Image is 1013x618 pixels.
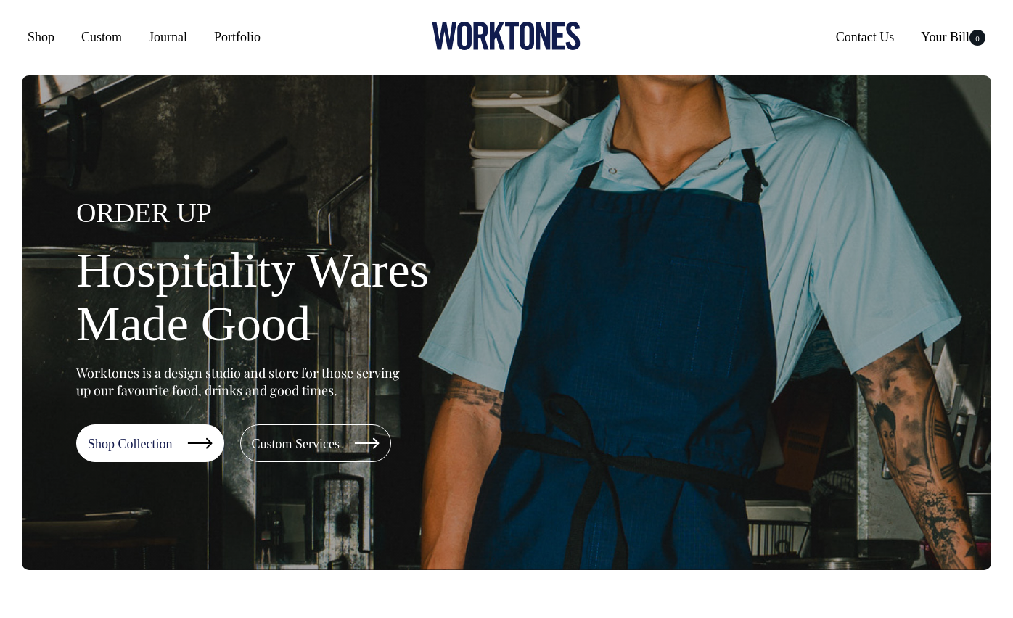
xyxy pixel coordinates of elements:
h4: ORDER UP [76,198,541,228]
a: Portfolio [208,24,266,50]
a: Custom [75,24,128,50]
a: Journal [143,24,193,50]
a: Shop [22,24,60,50]
p: Worktones is a design studio and store for those serving up our favourite food, drinks and good t... [76,364,406,399]
a: Contact Us [830,24,901,50]
h1: Hospitality Wares Made Good [76,243,541,352]
a: Shop Collection [76,424,224,462]
a: Your Bill0 [915,24,991,50]
span: 0 [969,30,985,46]
a: Custom Services [240,424,392,462]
